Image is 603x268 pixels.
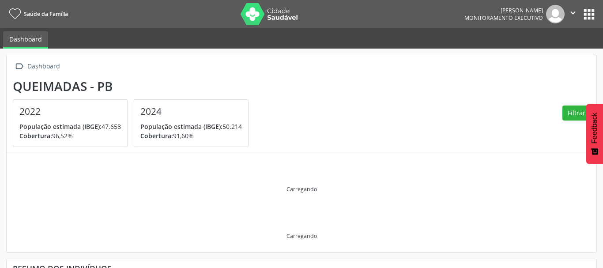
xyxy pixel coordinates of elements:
[19,122,102,131] span: População estimada (IBGE):
[140,106,242,117] h4: 2024
[140,131,242,140] p: 91,60%
[546,5,565,23] img: img
[3,31,48,49] a: Dashboard
[13,60,26,73] i: 
[565,5,581,23] button: 
[286,232,317,240] div: Carregando
[6,7,68,21] a: Saúde da Família
[464,14,543,22] span: Monitoramento Executivo
[26,60,61,73] div: Dashboard
[591,113,599,143] span: Feedback
[140,122,242,131] p: 50.214
[140,132,173,140] span: Cobertura:
[562,106,590,121] button: Filtrar
[19,131,121,140] p: 96,52%
[19,122,121,131] p: 47.658
[19,132,52,140] span: Cobertura:
[13,60,61,73] a:  Dashboard
[13,79,255,94] div: Queimadas - PB
[140,122,222,131] span: População estimada (IBGE):
[24,10,68,18] span: Saúde da Família
[464,7,543,14] div: [PERSON_NAME]
[286,185,317,193] div: Carregando
[586,104,603,164] button: Feedback - Mostrar pesquisa
[581,7,597,22] button: apps
[19,106,121,117] h4: 2022
[568,8,578,18] i: 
